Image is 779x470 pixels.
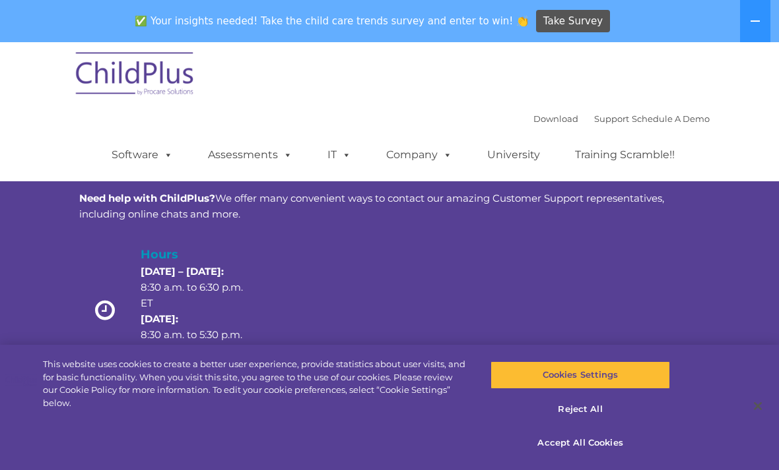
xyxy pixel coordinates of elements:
[69,43,201,109] img: ChildPlus by Procare Solutions
[43,358,467,409] div: This website uses cookies to create a better user experience, provide statistics about user visit...
[491,361,669,389] button: Cookies Settings
[632,113,710,124] a: Schedule A Demo
[594,113,629,124] a: Support
[141,245,245,264] h4: Hours
[533,113,710,124] font: |
[562,142,688,168] a: Training Scramble!!
[543,10,603,33] span: Take Survey
[141,264,245,359] p: 8:30 a.m. to 6:30 p.m. ET 8:30 a.m. to 5:30 p.m. ET
[373,142,465,168] a: Company
[79,192,664,220] span: We offer many convenient ways to contact our amazing Customer Support representatives, including ...
[491,429,669,457] button: Accept All Cookies
[491,396,669,423] button: Reject All
[533,113,578,124] a: Download
[141,265,224,278] strong: [DATE] – [DATE]:
[130,9,534,34] span: ✅ Your insights needed! Take the child care trends survey and enter to win! 👏
[141,312,178,325] strong: [DATE]:
[98,142,186,168] a: Software
[536,10,611,33] a: Take Survey
[195,142,306,168] a: Assessments
[314,142,364,168] a: IT
[743,392,772,421] button: Close
[474,142,553,168] a: University
[79,192,215,204] strong: Need help with ChildPlus?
